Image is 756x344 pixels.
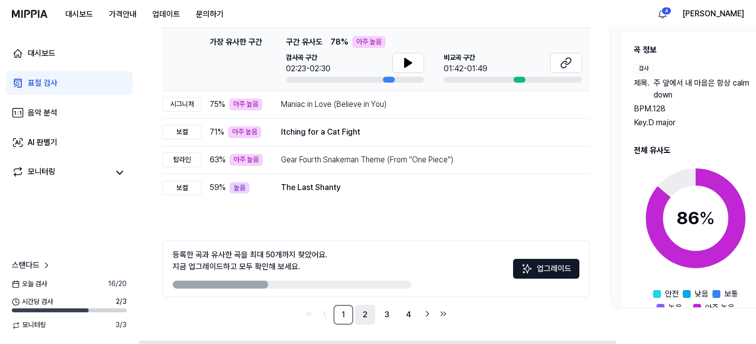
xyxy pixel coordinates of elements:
a: Go to first page [302,307,316,321]
a: Go to last page [436,307,450,321]
button: 업데이트 [144,4,188,24]
span: 보통 [724,288,738,300]
div: 모니터링 [28,166,55,180]
div: 86 [676,205,715,232]
div: Gear Fourth Snakeman Theme (From "One Piece") [281,154,574,166]
a: 3 [377,305,397,325]
span: % [699,207,715,229]
span: 2 / 3 [116,297,127,307]
div: 아주 높음 [352,36,385,48]
button: 가격안내 [101,4,144,24]
span: 비교곡 구간 [444,53,487,63]
div: 아주 높음 [230,154,263,166]
button: 알림4 [655,6,670,22]
span: 16 / 20 [108,279,127,289]
span: 구간 유사도 [286,36,323,48]
div: 표절 검사 [28,77,57,89]
div: 등록한 곡과 유사한 곡을 최대 50개까지 찾았어요. 지금 업그레이드하고 모두 확인해 보세요. [173,249,328,273]
a: 스탠다드 [12,259,51,271]
div: The Last Shanty [281,182,574,194]
a: 업데이트 [144,0,188,28]
img: 알림 [657,8,668,20]
span: 낮음 [695,288,709,300]
span: 시간당 검사 [12,297,53,307]
span: 안전 [665,288,679,300]
div: 가장 유사한 구간 [210,36,262,83]
img: logo [12,10,47,18]
div: 시그니처 [162,97,202,112]
div: 보컬 [162,125,202,140]
span: 3 / 3 [115,320,127,330]
span: 검사곡 구간 [286,53,331,63]
div: 아주 높음 [229,98,262,110]
div: 01:42-01:49 [444,63,487,75]
a: Go to next page [421,307,434,321]
nav: pagination [162,305,590,325]
button: 대시보드 [57,4,101,24]
div: 음악 분석 [28,107,57,119]
div: Maniac in Love (Believe in You) [281,98,574,110]
div: 탑라인 [162,152,202,167]
a: 4 [399,305,419,325]
div: Itching for a Cat Fight [281,126,574,138]
span: 제목 . [634,77,650,101]
a: AI 판별기 [6,131,133,154]
button: [PERSON_NAME] [682,8,744,20]
div: 아주 높음 [228,126,261,138]
div: 보컬 [162,181,202,196]
img: Sparkles [521,263,533,275]
button: 업그레이드 [513,259,579,279]
a: Go to previous page [318,307,331,321]
a: 모니터링 [12,166,109,180]
a: Sparkles업그레이드 [513,267,579,277]
div: 높음 [230,182,249,194]
a: 대시보드 [6,42,133,65]
span: 71 % [210,126,224,138]
a: 1 [333,305,353,325]
span: 아주 높음 [705,302,735,314]
div: AI 판별기 [28,137,57,148]
div: 02:23-02:30 [286,63,331,75]
span: 59 % [210,182,226,194]
a: 음악 분석 [6,101,133,125]
a: 2 [355,305,375,325]
div: 검사 [634,64,654,73]
button: 문의하기 [188,4,232,24]
span: 78 % [331,36,348,48]
span: 75 % [210,98,225,110]
span: 높음 [668,302,682,314]
div: 4 [661,7,671,15]
span: 모니터링 [12,320,46,330]
div: 대시보드 [28,48,55,59]
span: 오늘 검사 [12,279,47,289]
a: 표절 검사 [6,71,133,95]
span: 63 % [210,154,226,166]
span: 스탠다드 [12,259,40,271]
